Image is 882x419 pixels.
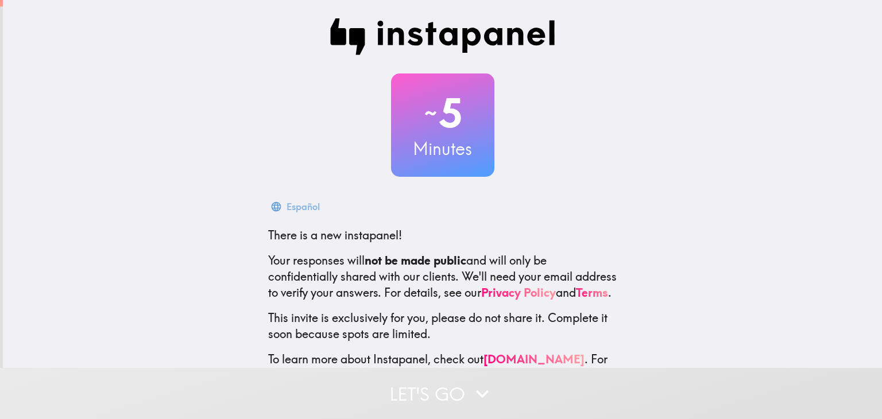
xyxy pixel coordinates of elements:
[268,228,402,242] span: There is a new instapanel!
[391,90,494,137] h2: 5
[481,285,556,300] a: Privacy Policy
[268,195,324,218] button: Español
[287,199,320,215] div: Español
[268,310,617,342] p: This invite is exclusively for you, please do not share it. Complete it soon because spots are li...
[576,285,608,300] a: Terms
[330,18,555,55] img: Instapanel
[423,96,439,130] span: ~
[268,253,617,301] p: Your responses will and will only be confidentially shared with our clients. We'll need your emai...
[483,352,585,366] a: [DOMAIN_NAME]
[365,253,466,267] b: not be made public
[391,137,494,161] h3: Minutes
[268,351,617,399] p: To learn more about Instapanel, check out . For questions or help, email us at .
